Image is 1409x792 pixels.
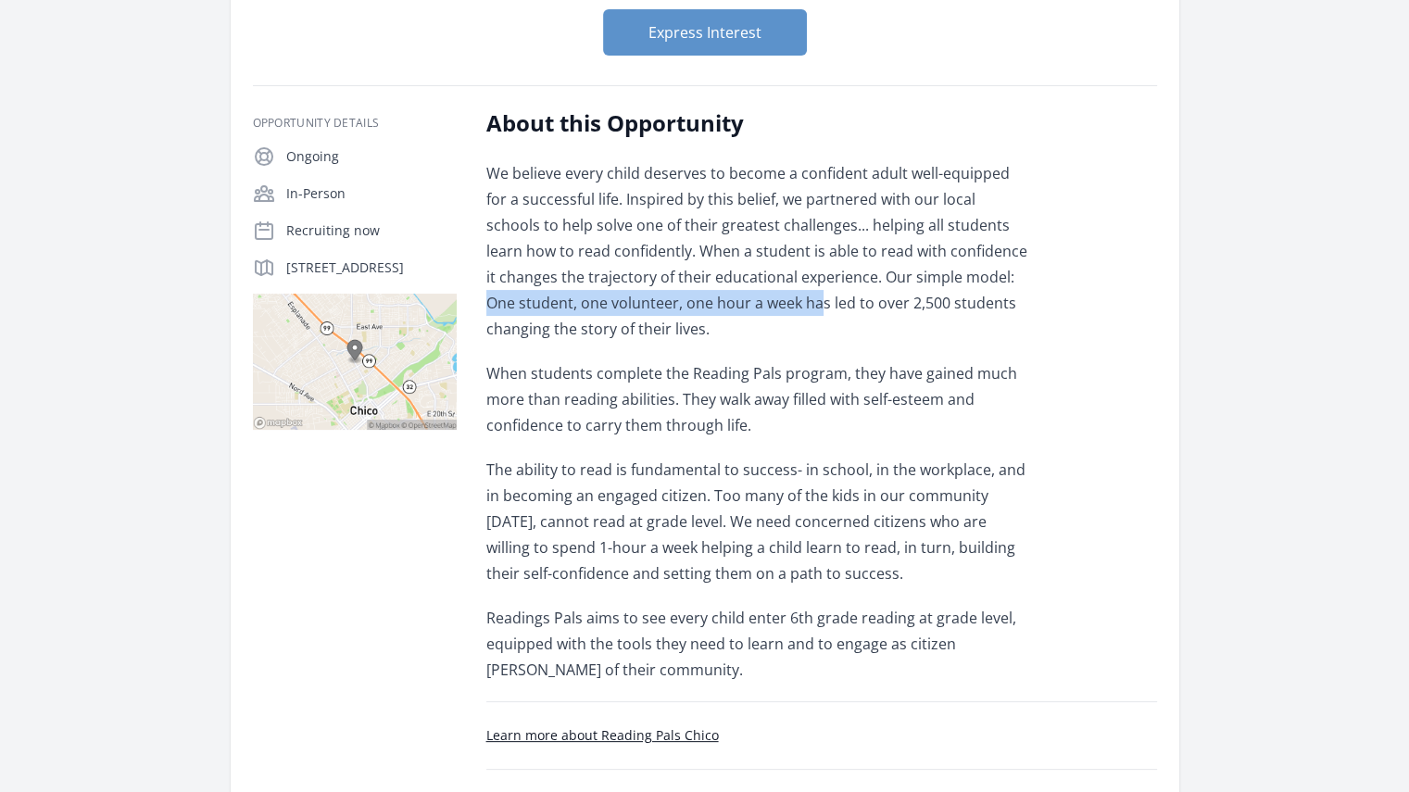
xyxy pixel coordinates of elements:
[486,163,1027,339] span: We believe every child deserves to become a confident adult well-equipped for a successful life. ...
[286,258,457,277] p: [STREET_ADDRESS]
[253,116,457,131] h3: Opportunity Details
[603,9,807,56] button: Express Interest
[486,457,1028,586] p: The ability to read is fundamental to success- in school, in the workplace, and in becoming an en...
[486,360,1028,438] p: When students complete the Reading Pals program, they have gained much more than reading abilitie...
[253,294,457,430] img: Map
[486,726,719,744] a: Learn more about Reading Pals Chico
[286,221,457,240] p: Recruiting now
[486,608,1016,680] span: Readings Pals aims to see every child enter 6th grade reading at grade level, equipped with the t...
[286,147,457,166] p: Ongoing
[286,184,457,203] p: In-Person
[486,108,1028,138] h2: About this Opportunity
